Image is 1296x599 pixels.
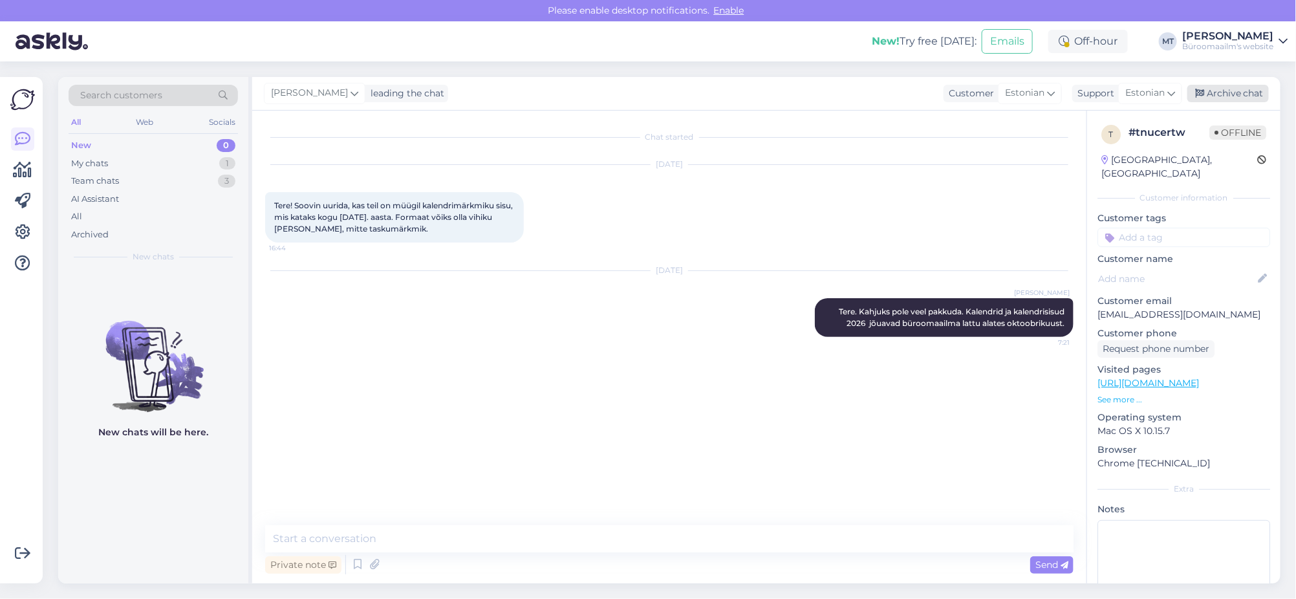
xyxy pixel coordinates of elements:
[265,265,1074,276] div: [DATE]
[1097,228,1270,247] input: Add a tag
[365,87,444,100] div: leading the chat
[710,5,748,16] span: Enable
[1097,377,1199,389] a: [URL][DOMAIN_NAME]
[269,243,318,253] span: 16:44
[274,201,515,234] span: Tere! Soovin uurida, kas teil on müügil kalendrimärkmiku sisu, mis kataks kogu [DATE]. aasta. For...
[71,175,119,188] div: Team chats
[1021,338,1070,347] span: 7:21
[1129,125,1209,140] div: # tnucertw
[1125,86,1165,100] span: Estonian
[206,114,238,131] div: Socials
[69,114,83,131] div: All
[1097,308,1270,321] p: [EMAIL_ADDRESS][DOMAIN_NAME]
[1101,153,1257,180] div: [GEOGRAPHIC_DATA], [GEOGRAPHIC_DATA]
[71,139,91,152] div: New
[1182,31,1274,41] div: [PERSON_NAME]
[1097,212,1270,225] p: Customer tags
[10,87,35,112] img: Askly Logo
[1048,30,1128,53] div: Off-hour
[1097,327,1270,340] p: Customer phone
[1035,559,1068,571] span: Send
[265,556,341,574] div: Private note
[133,251,174,263] span: New chats
[1209,125,1266,140] span: Offline
[1109,129,1114,139] span: t
[944,87,994,100] div: Customer
[217,139,235,152] div: 0
[218,175,235,188] div: 3
[1098,272,1255,286] input: Add name
[134,114,157,131] div: Web
[1097,340,1215,358] div: Request phone number
[872,34,977,49] div: Try free [DATE]:
[71,193,119,206] div: AI Assistant
[1014,288,1070,298] span: [PERSON_NAME]
[839,307,1066,328] span: Tere. Kahjuks pole veel pakkuda. Kalendrid ja kalendrisisud 2026 jõuavad büroomaailma lattu alate...
[1159,32,1177,50] div: MT
[58,298,248,414] img: No chats
[1097,363,1270,376] p: Visited pages
[80,89,162,102] span: Search customers
[1182,31,1288,52] a: [PERSON_NAME]Büroomaailm's website
[1097,503,1270,516] p: Notes
[98,426,208,439] p: New chats will be here.
[1097,483,1270,495] div: Extra
[1187,85,1269,102] div: Archive chat
[1097,411,1270,424] p: Operating system
[1097,394,1270,406] p: See more ...
[1097,252,1270,266] p: Customer name
[1097,424,1270,438] p: Mac OS X 10.15.7
[1097,294,1270,308] p: Customer email
[271,86,348,100] span: [PERSON_NAME]
[71,210,82,223] div: All
[71,157,108,170] div: My chats
[265,131,1074,143] div: Chat started
[1097,443,1270,457] p: Browser
[982,29,1033,54] button: Emails
[1182,41,1274,52] div: Büroomaailm's website
[1097,192,1270,204] div: Customer information
[1097,457,1270,470] p: Chrome [TECHNICAL_ID]
[1005,86,1044,100] span: Estonian
[872,35,900,47] b: New!
[71,228,109,241] div: Archived
[1072,87,1114,100] div: Support
[219,157,235,170] div: 1
[265,158,1074,170] div: [DATE]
